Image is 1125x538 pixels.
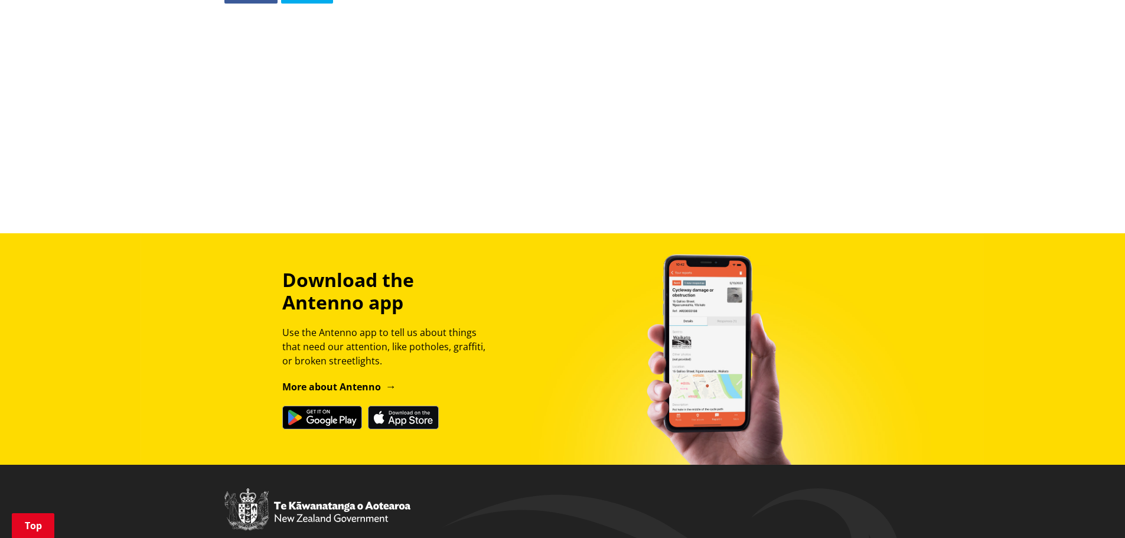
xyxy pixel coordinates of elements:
[224,516,410,526] a: New Zealand Government
[1071,488,1113,531] iframe: Messenger Launcher
[368,406,439,429] img: Download on the App Store
[282,406,362,429] img: Get it on Google Play
[224,488,410,531] img: New Zealand Government
[224,27,728,151] iframe: fb:comments Facebook Social Plugin
[282,325,496,368] p: Use the Antenno app to tell us about things that need our attention, like potholes, graffiti, or ...
[282,380,396,393] a: More about Antenno
[282,269,496,314] h3: Download the Antenno app
[12,513,54,538] a: Top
